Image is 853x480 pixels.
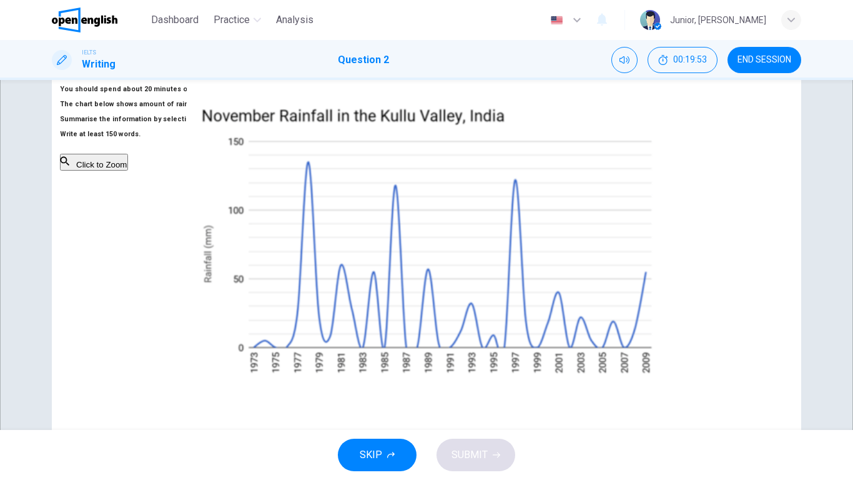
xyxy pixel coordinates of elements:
button: END SESSION [727,47,801,73]
a: OpenEnglish logo [52,7,146,32]
button: Dashboard [146,9,204,31]
div: Junior, [PERSON_NAME] [670,12,766,27]
span: Dashboard [151,12,199,27]
h1: Writing [82,57,116,72]
span: END SESSION [737,55,791,65]
span: Practice [214,12,250,27]
span: 00:19:53 [673,55,707,65]
img: en [549,16,565,25]
span: IELTS [82,48,96,57]
button: Practice [209,9,266,31]
span: SKIP [360,446,382,464]
button: SKIP [338,439,417,471]
div: Hide [648,47,717,73]
h1: Question 2 [338,52,389,67]
button: Analysis [271,9,318,31]
span: Analysis [276,12,313,27]
div: Mute [611,47,638,73]
img: Profile picture [640,10,660,30]
img: OpenEnglish logo [52,7,117,32]
button: 00:19:53 [648,47,717,73]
